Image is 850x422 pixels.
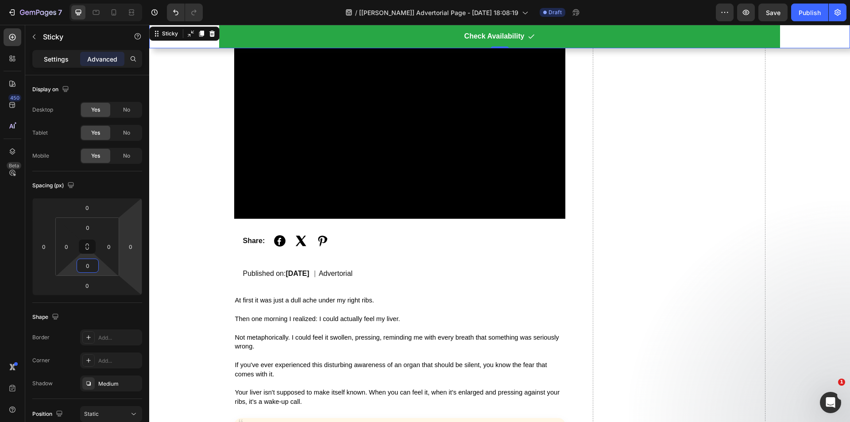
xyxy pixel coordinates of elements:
button: Save [758,4,788,21]
span: / [355,8,357,17]
input: 0 [78,201,96,214]
span: Yes [91,129,100,137]
div: Publish [799,8,821,17]
input: 0px [79,221,97,234]
span: 1 [838,379,845,386]
span: No [123,129,130,137]
input: 0 [124,240,137,253]
input: 0px [102,240,116,253]
div: Add... [98,357,140,365]
span: Not metaphorically. I could feel it swollen, pressing, reminding me with every breath that someth... [86,309,410,325]
button: 7 [4,4,66,21]
div: Shadow [32,379,53,387]
div: Display on [32,84,71,96]
input: 0 [37,240,50,253]
div: Tablet [32,129,48,137]
div: Mobile [32,152,49,160]
iframe: To enrich screen reader interactions, please activate Accessibility in Grammarly extension settings [149,25,850,422]
button: Static [80,406,142,422]
input: 0 [78,279,96,292]
div: Shape [32,311,61,323]
span: Static [84,410,99,417]
span: Save [766,9,780,16]
span: [[PERSON_NAME]] Advertorial Page - [DATE] 18:08:19 [359,8,518,17]
span: Yes [91,106,100,114]
div: Corner [32,356,50,364]
p: Settings [44,54,69,64]
span: | [162,245,170,252]
div: Beta [7,162,21,169]
span: Your liver isn't supposed to make itself known. When you can feel it, when it’s enlarged and pres... [86,364,411,380]
span: If you've ever experienced this disturbing awareness of an organ that should be silent, you know ... [86,337,398,353]
span: At first it was just a dull ache under my right ribs. [86,272,225,279]
p: 7 [58,7,62,18]
div: Medium [98,380,140,388]
span: Draft [549,8,562,16]
iframe: Intercom live chat [820,392,841,413]
div: Add... [98,334,140,342]
div: 450 [8,94,21,101]
div: Border [32,333,50,341]
span: No [123,152,130,160]
input: 0px [60,240,73,253]
p: Advanced [87,54,117,64]
div: Position [32,408,65,420]
div: Undo/Redo [167,4,203,21]
span: No [123,106,130,114]
p: Sticky [43,31,118,42]
span: Yes [91,152,100,160]
input: 0 [79,259,97,272]
span: Then one morning I realized: I could actually feel my liver. [86,290,251,298]
button: Publish [791,4,828,21]
div: Desktop [32,106,53,114]
div: Spacing (px) [32,180,76,192]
